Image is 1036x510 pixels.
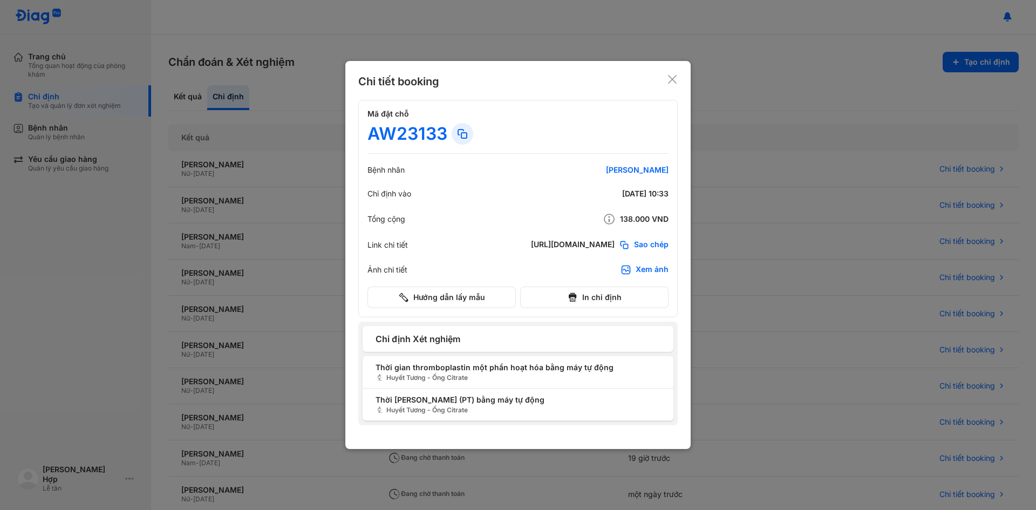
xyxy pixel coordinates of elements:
button: Hướng dẫn lấy mẫu [367,287,516,308]
span: Sao chép [634,240,669,250]
div: [DATE] 10:33 [539,189,669,199]
div: 138.000 VND [539,213,669,226]
span: Huyết Tương - Ống Citrate [376,373,660,383]
div: [PERSON_NAME] [539,165,669,175]
div: Bệnh nhân [367,165,405,175]
span: Huyết Tương - Ống Citrate [376,405,660,415]
div: Chỉ định vào [367,189,411,199]
div: Tổng cộng [367,214,405,224]
span: Chỉ định Xét nghiệm [376,332,660,345]
div: Xem ảnh [636,264,669,275]
div: Ảnh chi tiết [367,265,407,275]
div: Link chi tiết [367,240,408,250]
div: [URL][DOMAIN_NAME] [531,240,615,250]
span: Thời [PERSON_NAME] (PT) bằng máy tự động [376,394,660,405]
button: In chỉ định [520,287,669,308]
span: Thời gian thromboplastin một phần hoạt hóa bằng máy tự động [376,362,660,373]
h4: Mã đặt chỗ [367,109,669,119]
div: AW23133 [367,123,447,145]
div: Chi tiết booking [358,74,439,89]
